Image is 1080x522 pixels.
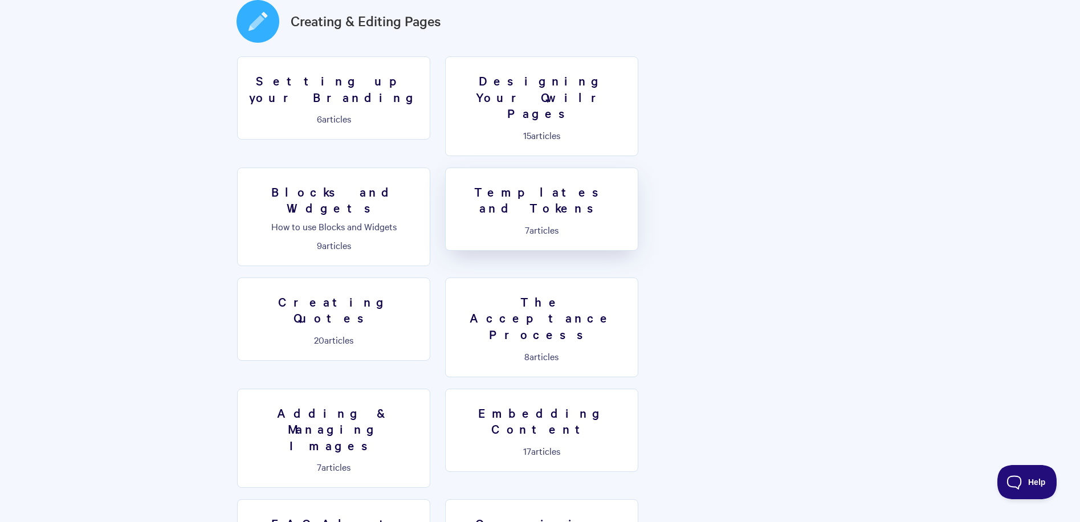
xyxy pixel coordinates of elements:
[237,168,430,266] a: Blocks and Widgets How to use Blocks and Widgets 9articles
[244,405,423,454] h3: Adding & Managing Images
[445,278,638,377] a: The Acceptance Process 8articles
[445,56,638,156] a: Designing Your Qwilr Pages 15articles
[525,223,529,236] span: 7
[523,444,531,457] span: 17
[317,112,322,125] span: 6
[244,335,423,345] p: articles
[237,278,430,361] a: Creating Quotes 20articles
[244,221,423,231] p: How to use Blocks and Widgets
[453,183,631,216] h3: Templates and Tokens
[453,130,631,140] p: articles
[291,11,441,31] a: Creating & Editing Pages
[237,56,430,140] a: Setting up your Branding 6articles
[445,389,638,472] a: Embedding Content 17articles
[453,72,631,121] h3: Designing Your Qwilr Pages
[523,129,531,141] span: 15
[997,465,1057,499] iframe: Toggle Customer Support
[524,350,529,362] span: 8
[244,113,423,124] p: articles
[244,72,423,105] h3: Setting up your Branding
[244,183,423,216] h3: Blocks and Widgets
[244,240,423,250] p: articles
[445,168,638,251] a: Templates and Tokens 7articles
[453,225,631,235] p: articles
[453,351,631,361] p: articles
[244,462,423,472] p: articles
[317,460,321,473] span: 7
[237,389,430,488] a: Adding & Managing Images 7articles
[314,333,324,346] span: 20
[453,405,631,437] h3: Embedding Content
[244,293,423,326] h3: Creating Quotes
[453,293,631,342] h3: The Acceptance Process
[453,446,631,456] p: articles
[317,239,322,251] span: 9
